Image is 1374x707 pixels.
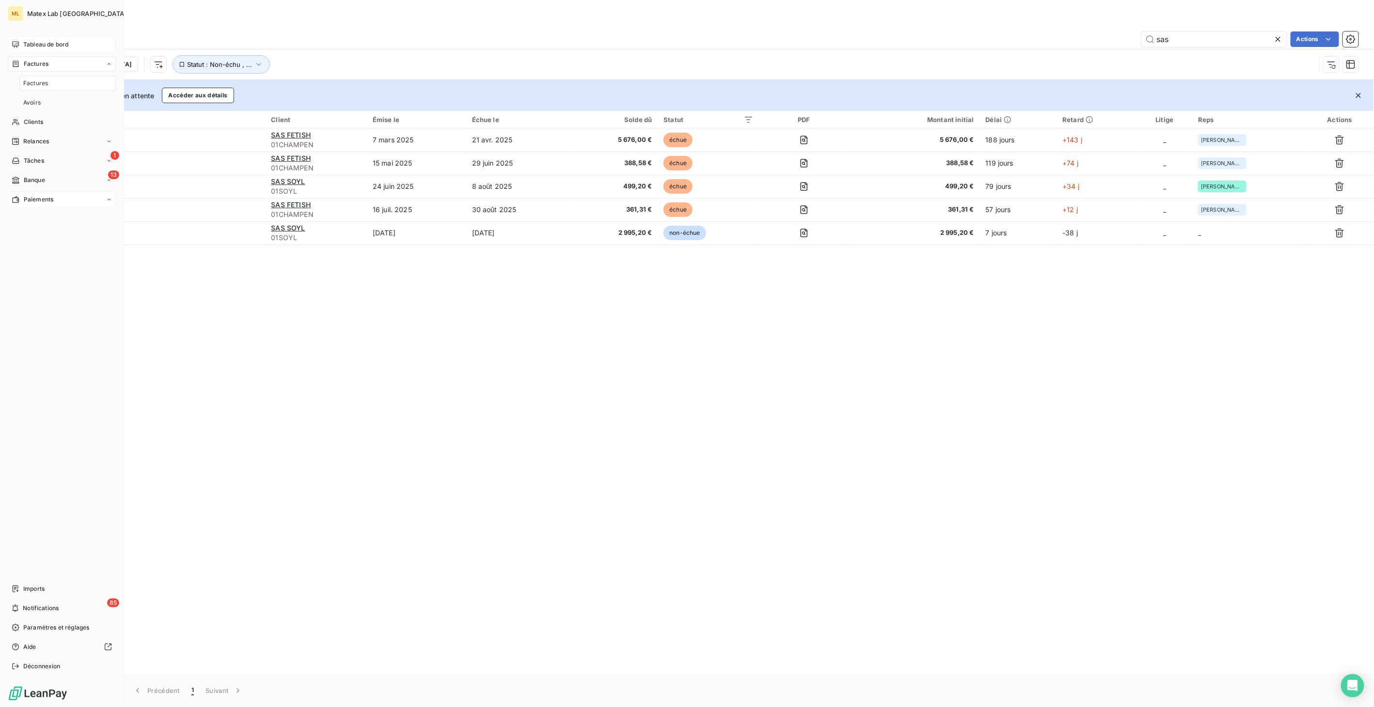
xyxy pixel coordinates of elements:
[1062,182,1079,190] span: +34 j
[980,152,1057,175] td: 119 jours
[1201,207,1244,213] span: [PERSON_NAME]
[1163,182,1166,190] span: _
[1062,229,1078,237] span: -38 j
[271,210,361,219] span: 01CHAMPEN
[1062,159,1078,167] span: +74 j
[1198,116,1299,123] div: Reps
[367,221,466,245] td: [DATE]
[23,623,89,632] span: Paramètres et réglages
[367,152,466,175] td: 15 mai 2025
[186,680,200,701] button: 1
[173,55,270,74] button: Statut : Non-échu , ...
[191,686,194,695] span: 1
[472,116,566,123] div: Échue le
[1201,160,1244,166] span: [PERSON_NAME]
[578,228,652,238] span: 2 995,20 €
[24,156,44,165] span: Tâches
[1062,136,1082,144] span: +143 j
[1291,31,1339,47] button: Actions
[24,195,53,204] span: Paiements
[1141,31,1287,47] input: Rechercher
[986,116,1051,123] div: Délai
[8,639,116,655] a: Aide
[466,221,572,245] td: [DATE]
[23,584,45,593] span: Imports
[108,170,119,179] span: 13
[23,40,68,49] span: Tableau de bord
[578,182,652,191] span: 499,20 €
[367,128,466,152] td: 7 mars 2025
[1143,116,1187,123] div: Litige
[271,200,311,209] span: SAS FETISH
[23,662,61,671] span: Déconnexion
[980,221,1057,245] td: 7 jours
[127,680,186,701] button: Précédent
[980,198,1057,221] td: 57 jours
[162,88,234,103] button: Accéder aux détails
[23,137,49,146] span: Relances
[1341,674,1364,697] div: Open Intercom Messenger
[663,179,693,194] span: échue
[1201,184,1244,189] span: [PERSON_NAME]
[271,177,305,185] span: SAS SOYL
[271,154,311,162] span: SAS FETISH
[23,79,48,88] span: Factures
[854,135,974,145] span: 5 676,00 €
[578,135,652,145] span: 5 676,00 €
[854,158,974,168] span: 388,58 €
[271,131,311,139] span: SAS FETISH
[663,156,693,170] span: échue
[187,61,252,68] span: Statut : Non-échu , ...
[578,116,652,123] div: Solde dû
[23,604,59,613] span: Notifications
[1062,116,1131,123] div: Retard
[200,680,249,701] button: Suivant
[1311,116,1368,123] div: Actions
[27,10,126,17] span: Matex Lab [GEOGRAPHIC_DATA]
[271,140,361,150] span: 01CHAMPEN
[24,176,45,184] span: Banque
[466,152,572,175] td: 29 juin 2025
[663,133,693,147] span: échue
[1163,136,1166,144] span: _
[663,226,706,240] span: non-échue
[1163,159,1166,167] span: _
[373,116,460,123] div: Émise le
[854,205,974,215] span: 361,31 €
[663,116,754,123] div: Statut
[8,6,23,21] div: ML
[23,643,36,651] span: Aide
[1201,137,1244,143] span: [PERSON_NAME]
[1198,229,1201,237] span: _
[111,151,119,160] span: 1
[854,228,974,238] span: 2 995,20 €
[980,128,1057,152] td: 188 jours
[466,128,572,152] td: 21 avr. 2025
[1163,205,1166,214] span: _
[765,116,842,123] div: PDF
[854,182,974,191] span: 499,20 €
[1062,205,1078,214] span: +12 j
[578,158,652,168] span: 388,58 €
[24,118,43,126] span: Clients
[8,686,68,701] img: Logo LeanPay
[271,116,361,123] div: Client
[271,224,305,232] span: SAS SOYL
[23,98,41,107] span: Avoirs
[663,202,693,217] span: échue
[466,198,572,221] td: 30 août 2025
[271,163,361,173] span: 01CHAMPEN
[271,233,361,243] span: 01SOYL
[367,175,466,198] td: 24 juin 2025
[854,116,974,123] div: Montant initial
[271,186,361,196] span: 01SOYL
[24,60,48,68] span: Factures
[578,205,652,215] span: 361,31 €
[107,599,119,607] span: 85
[980,175,1057,198] td: 79 jours
[367,198,466,221] td: 16 juil. 2025
[466,175,572,198] td: 8 août 2025
[1163,229,1166,237] span: _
